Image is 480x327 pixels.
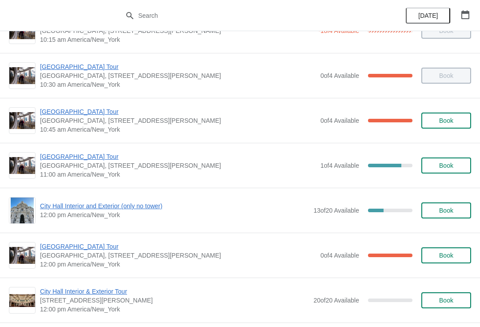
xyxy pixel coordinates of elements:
[40,161,316,170] span: [GEOGRAPHIC_DATA], [STREET_ADDRESS][PERSON_NAME]
[9,247,35,264] img: City Hall Tower Tour | City Hall Visitor Center, 1400 John F Kennedy Boulevard Suite 121, Philade...
[40,107,316,116] span: [GEOGRAPHIC_DATA] Tour
[439,162,453,169] span: Book
[40,125,316,134] span: 10:45 am America/New_York
[406,8,450,24] button: [DATE]
[40,260,316,269] span: 12:00 pm America/New_York
[40,202,309,210] span: City Hall Interior and Exterior (only no tower)
[421,202,471,218] button: Book
[313,207,359,214] span: 13 of 20 Available
[40,152,316,161] span: [GEOGRAPHIC_DATA] Tour
[9,157,35,174] img: City Hall Tower Tour | City Hall Visitor Center, 1400 John F Kennedy Boulevard Suite 121, Philade...
[40,35,314,44] span: 10:15 am America/New_York
[439,297,453,304] span: Book
[320,117,359,124] span: 0 of 4 Available
[40,210,309,219] span: 12:00 pm America/New_York
[9,67,35,85] img: City Hall Tower Tour | City Hall Visitor Center, 1400 John F Kennedy Boulevard Suite 121, Philade...
[320,72,359,79] span: 0 of 4 Available
[439,252,453,259] span: Book
[40,170,316,179] span: 11:00 am America/New_York
[421,157,471,174] button: Book
[439,207,453,214] span: Book
[313,297,359,304] span: 20 of 20 Available
[11,198,34,223] img: City Hall Interior and Exterior (only no tower) | | 12:00 pm America/New_York
[40,296,309,305] span: [STREET_ADDRESS][PERSON_NAME]
[9,294,35,307] img: City Hall Interior & Exterior Tour | 1400 John F Kennedy Boulevard, Suite 121, Philadelphia, PA, ...
[40,287,309,296] span: City Hall Interior & Exterior Tour
[40,116,316,125] span: [GEOGRAPHIC_DATA], [STREET_ADDRESS][PERSON_NAME]
[40,251,316,260] span: [GEOGRAPHIC_DATA], [STREET_ADDRESS][PERSON_NAME]
[40,62,316,71] span: [GEOGRAPHIC_DATA] Tour
[320,252,359,259] span: 0 of 4 Available
[439,117,453,124] span: Book
[421,247,471,263] button: Book
[138,8,360,24] input: Search
[40,305,309,314] span: 12:00 pm America/New_York
[40,80,316,89] span: 10:30 am America/New_York
[418,12,438,19] span: [DATE]
[320,162,359,169] span: 1 of 4 Available
[40,71,316,80] span: [GEOGRAPHIC_DATA], [STREET_ADDRESS][PERSON_NAME]
[40,242,316,251] span: [GEOGRAPHIC_DATA] Tour
[421,113,471,129] button: Book
[421,292,471,308] button: Book
[9,112,35,129] img: City Hall Tower Tour | City Hall Visitor Center, 1400 John F Kennedy Boulevard Suite 121, Philade...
